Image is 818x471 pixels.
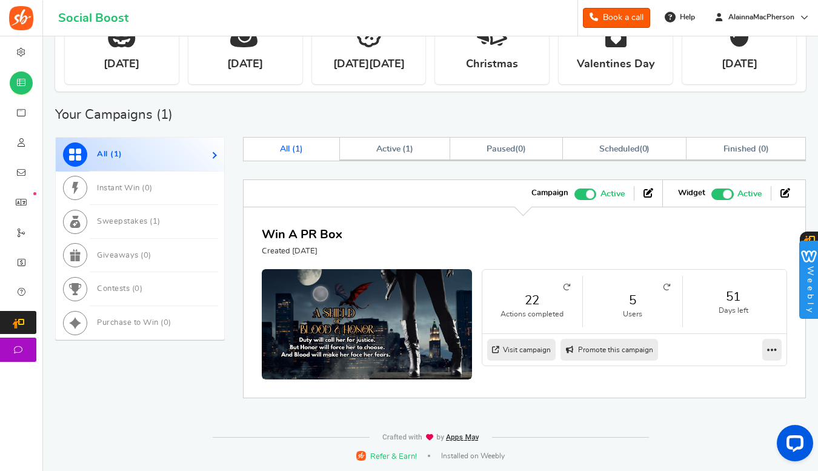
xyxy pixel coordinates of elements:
small: Users [595,309,671,319]
strong: [DATE][DATE] [333,57,405,72]
span: 1 [161,108,168,121]
span: Contests ( ) [97,285,142,293]
strong: [DATE] [104,57,139,72]
strong: [DATE] [227,57,263,72]
span: Installed on Weebly [441,451,505,461]
span: Paused [487,145,515,153]
span: Sweepstakes ( ) [97,218,161,225]
span: AlainnaMacPherson [723,12,799,22]
span: Purchase to Win ( ) [97,319,171,327]
span: ( ) [599,145,650,153]
a: Visit campaign [487,339,556,361]
span: 0 [144,252,149,259]
span: 0 [164,319,169,327]
span: Scheduled [599,145,639,153]
strong: [DATE] [722,57,757,72]
strong: Widget [678,188,705,199]
iframe: LiveChat chat widget [767,420,818,471]
span: 1 [295,145,300,153]
span: Active [737,187,762,201]
span: 0 [642,145,647,153]
li: 51 [683,276,783,327]
span: 0 [518,145,523,153]
span: 0 [135,285,140,293]
p: Created [DATE] [262,246,342,257]
em: New [33,192,36,195]
span: ( ) [487,145,526,153]
span: Help [677,12,695,22]
a: Promote this campaign [560,339,658,361]
span: Active [600,187,625,201]
h1: Social Boost [58,12,128,25]
span: All ( ) [97,150,122,158]
img: Social Boost [9,6,33,30]
strong: Campaign [531,188,568,199]
span: 1 [114,150,119,158]
span: Instant Win ( ) [97,184,153,192]
span: 1 [153,218,158,225]
span: Active ( ) [376,145,414,153]
a: 22 [494,292,570,309]
strong: Christmas [466,57,518,72]
span: 0 [761,145,766,153]
a: Book a call [583,8,650,28]
a: Refer & Earn! [356,450,417,462]
small: Days left [695,306,771,316]
h2: Your Campaigns ( ) [55,109,173,121]
span: Finished ( ) [723,145,769,153]
span: Giveaways ( ) [97,252,151,259]
span: 0 [145,184,150,192]
span: All ( ) [280,145,303,153]
a: 5 [595,292,671,309]
a: Help [660,7,701,27]
span: 1 [405,145,410,153]
img: img-footer.webp [382,433,480,441]
a: Win A PR Box [262,229,342,241]
li: Widget activated [669,186,771,201]
strong: Valentines Day [577,57,654,72]
span: | [428,455,430,457]
small: Actions completed [494,309,570,319]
